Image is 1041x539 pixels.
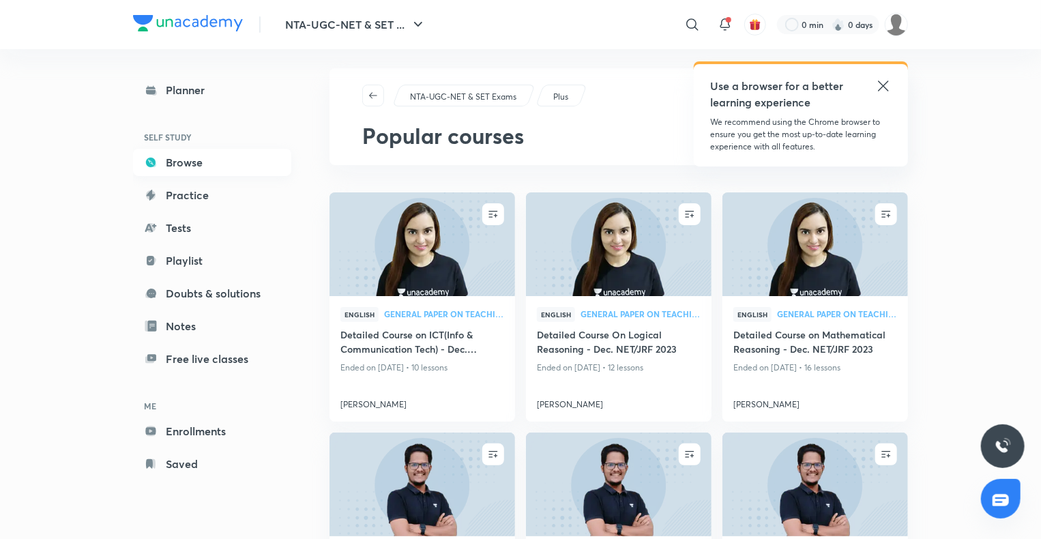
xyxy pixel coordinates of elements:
h5: Use a browser for a better learning experience [710,78,846,111]
a: new-thumbnail [526,192,712,296]
img: ttu [995,438,1011,454]
a: Detailed Course on ICT(Info & Communication Tech) - Dec. NET/JRF 2023 [340,327,504,359]
a: Tests [133,214,291,242]
p: NTA-UGC-NET & SET Exams [410,91,516,103]
h1: Popular courses [362,123,908,149]
p: Ended on [DATE] • 10 lessons [340,359,504,377]
a: Detailed Course On Logical Reasoning - Dec. NET/JRF 2023 [537,327,701,359]
a: NTA-UGC-NET & SET Exams [408,91,519,103]
a: [PERSON_NAME] [340,393,504,411]
span: General Paper on Teaching [777,310,897,318]
a: [PERSON_NAME] [733,393,897,411]
span: English [537,307,575,322]
h6: ME [133,394,291,418]
button: avatar [744,14,766,35]
a: Planner [133,76,291,104]
a: General Paper on Teaching [384,310,504,319]
img: new-thumbnail [524,192,713,297]
a: [PERSON_NAME] [537,393,701,411]
p: We recommend using the Chrome browser to ensure you get the most up-to-date learning experience w... [710,116,892,153]
img: new-thumbnail [327,432,516,538]
img: Durgesh kanwar [885,13,908,36]
h6: SELF STUDY [133,126,291,149]
img: streak [832,18,845,31]
p: Ended on [DATE] • 12 lessons [537,359,701,377]
a: Notes [133,312,291,340]
span: General Paper on Teaching [581,310,701,318]
a: Doubts & solutions [133,280,291,307]
a: new-thumbnail [722,192,908,296]
a: Free live classes [133,345,291,373]
p: Plus [553,91,568,103]
a: Saved [133,450,291,478]
a: Practice [133,181,291,209]
a: Playlist [133,247,291,274]
a: General Paper on Teaching [581,310,701,319]
a: Company Logo [133,15,243,35]
img: new-thumbnail [720,432,909,538]
img: new-thumbnail [720,192,909,297]
a: new-thumbnail [329,433,515,536]
span: English [733,307,772,322]
a: new-thumbnail [329,192,515,296]
a: Enrollments [133,418,291,445]
a: new-thumbnail [722,433,908,536]
a: General Paper on Teaching [777,310,897,319]
span: General Paper on Teaching [384,310,504,318]
img: new-thumbnail [524,432,713,538]
span: English [340,307,379,322]
img: Company Logo [133,15,243,31]
p: Ended on [DATE] • 16 lessons [733,359,897,377]
a: Plus [551,91,571,103]
img: new-thumbnail [327,192,516,297]
a: new-thumbnail [526,433,712,536]
button: NTA-UGC-NET & SET ... [277,11,435,38]
a: Browse [133,149,291,176]
a: Detailed Course on Mathematical Reasoning - Dec. NET/JRF 2023 [733,327,897,359]
img: avatar [749,18,761,31]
